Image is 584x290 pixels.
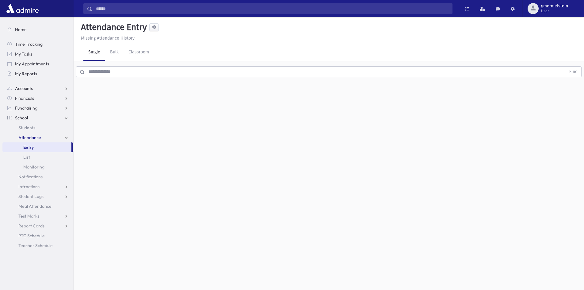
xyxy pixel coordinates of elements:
a: Missing Attendance History [78,36,135,41]
button: Find [566,67,581,77]
a: Student Logs [2,191,73,201]
a: Time Tracking [2,39,73,49]
span: My Reports [15,71,37,76]
h5: Attendance Entry [78,22,147,33]
a: Monitoring [2,162,73,172]
a: Notifications [2,172,73,182]
a: My Tasks [2,49,73,59]
span: Notifications [18,174,43,180]
a: List [2,152,73,162]
span: School [15,115,28,121]
a: Report Cards [2,221,73,231]
a: Financials [2,93,73,103]
a: Entry [2,142,71,152]
img: AdmirePro [5,2,40,15]
a: My Appointments [2,59,73,69]
a: School [2,113,73,123]
span: My Tasks [15,51,32,57]
a: Home [2,25,73,34]
a: Single [83,44,105,61]
span: My Appointments [15,61,49,67]
span: Fundraising [15,105,37,111]
a: Meal Attendance [2,201,73,211]
span: Teacher Schedule [18,243,53,248]
span: Test Marks [18,213,39,219]
a: Accounts [2,83,73,93]
span: PTC Schedule [18,233,45,238]
span: Attendance [18,135,41,140]
a: Attendance [2,133,73,142]
span: Accounts [15,86,33,91]
a: Infractions [2,182,73,191]
a: Test Marks [2,211,73,221]
span: Entry [23,145,34,150]
span: Report Cards [18,223,44,229]
a: Teacher Schedule [2,241,73,250]
span: gmermelstein [541,4,568,9]
input: Search [92,3,452,14]
span: User [541,9,568,14]
span: Time Tracking [15,41,43,47]
span: List [23,154,30,160]
a: My Reports [2,69,73,79]
span: Meal Attendance [18,203,52,209]
span: Financials [15,95,34,101]
span: Home [15,27,27,32]
span: Infractions [18,184,40,189]
a: Bulk [105,44,124,61]
span: Student Logs [18,194,44,199]
a: Students [2,123,73,133]
a: PTC Schedule [2,231,73,241]
a: Classroom [124,44,154,61]
a: Fundraising [2,103,73,113]
span: Students [18,125,35,130]
span: Monitoring [23,164,44,170]
u: Missing Attendance History [81,36,135,41]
